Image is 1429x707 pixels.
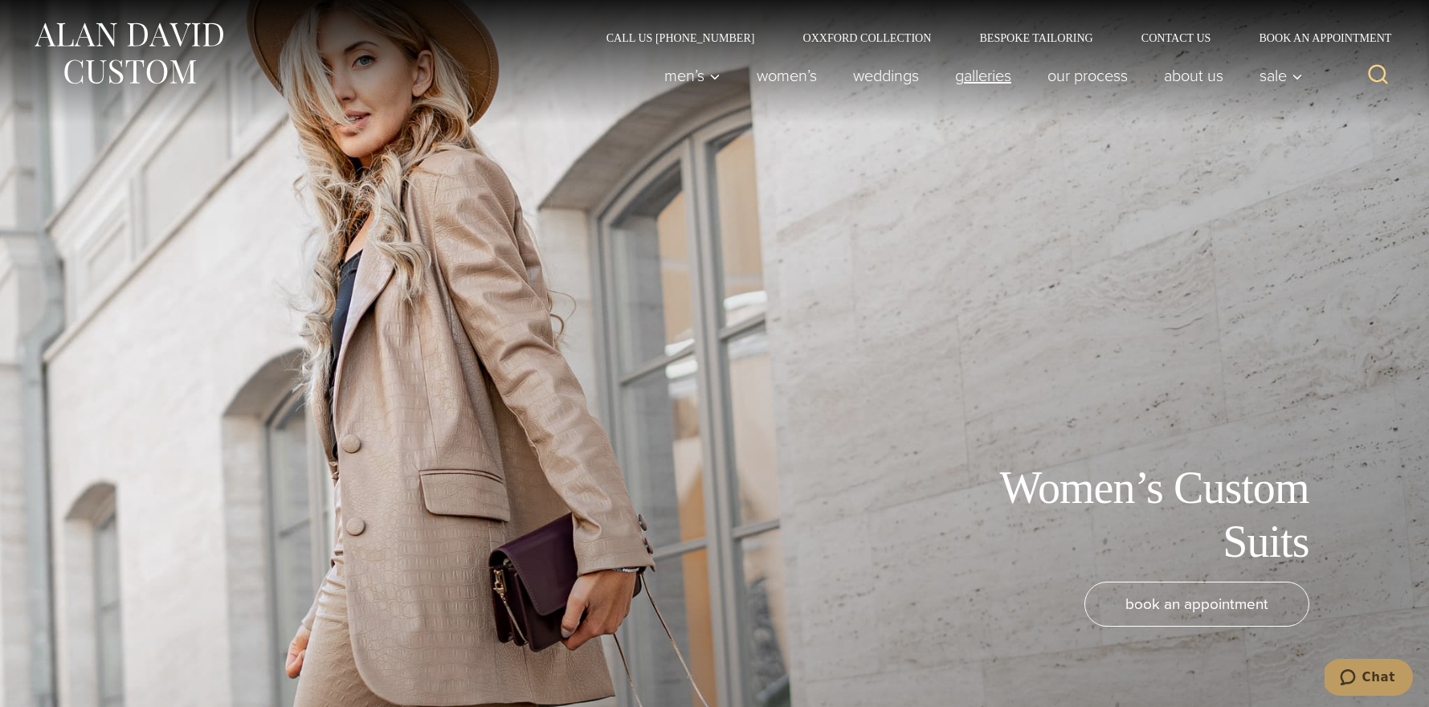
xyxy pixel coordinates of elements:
[582,32,779,43] a: Call Us [PHONE_NUMBER]
[955,32,1117,43] a: Bespoke Tailoring
[646,59,1311,92] nav: Primary Navigation
[1325,659,1413,699] iframe: Opens a widget where you can chat to one of our agents
[1029,59,1145,92] a: Our Process
[835,59,937,92] a: weddings
[1235,32,1397,43] a: Book an Appointment
[1117,32,1235,43] a: Contact Us
[646,59,738,92] button: Men’s sub menu toggle
[778,32,955,43] a: Oxxford Collection
[582,32,1398,43] nav: Secondary Navigation
[1359,56,1398,95] button: View Search Form
[1241,59,1311,92] button: Sale sub menu toggle
[948,461,1309,569] h1: Women’s Custom Suits
[937,59,1029,92] a: Galleries
[1125,592,1268,615] span: book an appointment
[32,18,225,89] img: Alan David Custom
[738,59,835,92] a: Women’s
[1084,582,1309,627] a: book an appointment
[1145,59,1241,92] a: About Us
